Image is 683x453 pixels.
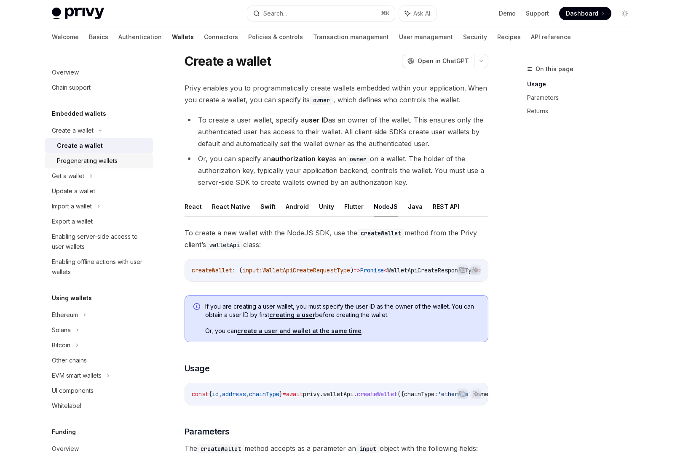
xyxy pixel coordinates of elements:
[204,27,238,47] a: Connectors
[526,9,549,18] a: Support
[531,27,571,47] a: API reference
[247,6,395,21] button: Search...⌘K
[212,197,250,216] button: React Native
[232,266,242,274] span: : (
[283,390,286,398] span: =
[399,6,436,21] button: Ask AI
[52,370,102,381] div: EVM smart wallets
[527,104,638,118] a: Returns
[260,197,276,216] button: Swift
[52,201,92,211] div: Import a wallet
[209,390,212,398] span: {
[303,390,320,398] span: privy
[319,197,334,216] button: Unity
[286,197,309,216] button: Android
[185,82,488,106] span: Privy enables you to programmatically create wallets embedded within your application. When you c...
[222,390,246,398] span: address
[52,109,106,119] h5: Embedded wallets
[399,27,453,47] a: User management
[242,266,259,274] span: input
[271,155,329,163] strong: authorization key
[237,327,362,335] a: create a user and wallet at the same time
[263,8,287,19] div: Search...
[248,27,303,47] a: Policies & controls
[45,398,153,413] a: Whitelabel
[219,390,222,398] span: ,
[52,27,79,47] a: Welcome
[374,197,398,216] button: NodeJS
[45,184,153,199] a: Update a wallet
[45,383,153,398] a: UI components
[559,7,611,20] a: Dashboard
[618,7,632,20] button: Toggle dark mode
[527,91,638,104] a: Parameters
[279,390,283,398] span: }
[52,401,81,411] div: Whitelabel
[418,57,469,65] span: Open in ChatGPT
[354,266,360,274] span: =>
[246,390,249,398] span: ,
[52,83,91,93] div: Chain support
[52,310,78,320] div: Ethereum
[206,240,243,250] code: walletApi
[470,264,481,275] button: Ask AI
[205,302,479,319] span: If you are creating a user wallet, you must specify the user ID as the owner of the wallet. You c...
[470,388,481,399] button: Ask AI
[45,153,153,168] a: Pregenerating wallets
[497,27,521,47] a: Recipes
[52,427,76,437] h5: Funding
[205,327,479,335] span: Or, you can .
[457,388,468,399] button: Copy the contents from the code block
[45,229,153,254] a: Enabling server-side access to user wallets
[354,390,357,398] span: .
[45,214,153,229] a: Export a wallet
[52,293,92,303] h5: Using wallets
[478,266,482,274] span: >
[192,390,209,398] span: const
[52,8,104,19] img: light logo
[249,390,279,398] span: chainType
[457,264,468,275] button: Copy the contents from the code block
[384,266,387,274] span: <
[212,390,219,398] span: id
[52,67,79,77] div: Overview
[381,10,390,17] span: ⌘ K
[259,266,262,274] span: :
[45,65,153,80] a: Overview
[305,116,328,124] strong: user ID
[45,353,153,368] a: Other chains
[566,9,598,18] span: Dashboard
[536,64,573,74] span: On this page
[475,390,495,398] span: owner:
[402,54,474,68] button: Open in ChatGPT
[413,9,430,18] span: Ask AI
[499,9,516,18] a: Demo
[323,390,354,398] span: walletApi
[310,96,333,105] code: owner
[350,266,354,274] span: )
[52,325,71,335] div: Solana
[313,27,389,47] a: Transaction management
[52,186,95,196] div: Update a wallet
[193,303,202,312] svg: Info
[45,80,153,95] a: Chain support
[463,27,487,47] a: Security
[118,27,162,47] a: Authentication
[360,266,384,274] span: Promise
[185,153,488,188] li: Or, you can specify an as an on a wallet. The holder of the authorization key, typically your app...
[52,257,148,277] div: Enabling offline actions with user wallets
[45,254,153,280] a: Enabling offline actions with user wallets
[397,390,404,398] span: ({
[52,125,94,136] div: Create a wallet
[269,311,315,319] a: creating a user
[286,390,303,398] span: await
[185,426,230,437] span: Parameters
[357,229,404,238] code: createWallet
[52,171,84,181] div: Get a wallet
[57,156,118,166] div: Pregenerating wallets
[172,27,194,47] a: Wallets
[52,232,148,252] div: Enabling server-side access to user wallets
[52,216,93,226] div: Export a wallet
[357,390,397,398] span: createWallet
[185,197,202,216] button: React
